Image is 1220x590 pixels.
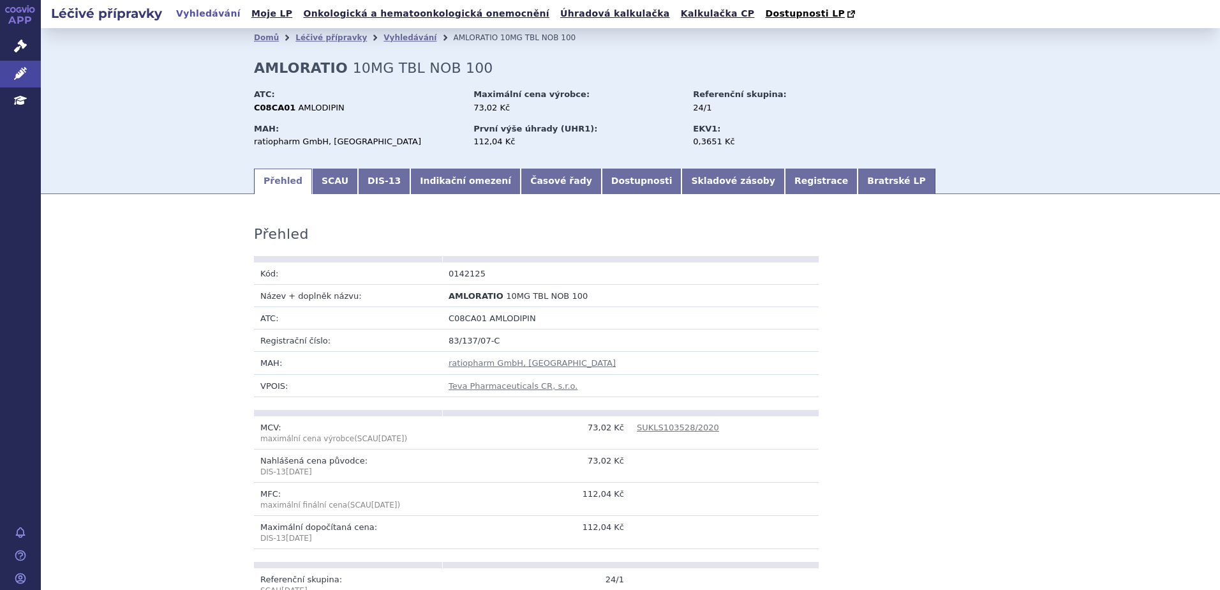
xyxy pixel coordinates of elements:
a: Domů [254,33,279,42]
a: Bratrské LP [858,169,935,194]
span: Dostupnosti LP [765,8,845,19]
p: maximální finální cena [260,500,436,511]
a: Kalkulačka CP [677,5,759,22]
h2: Léčivé přípravky [41,4,172,22]
a: Vyhledávání [172,5,244,22]
a: Dostupnosti [602,169,682,194]
a: Registrace [785,169,858,194]
strong: AMLORATIO [254,60,348,76]
span: [DATE] [286,467,312,476]
td: VPOIS: [254,374,442,397]
div: ratiopharm GmbH, [GEOGRAPHIC_DATA] [254,136,461,147]
a: Onkologická a hematoonkologická onemocnění [299,5,553,22]
a: ratiopharm GmbH, [GEOGRAPHIC_DATA] [449,358,616,368]
td: 112,04 Kč [442,515,630,548]
td: Maximální dopočítaná cena: [254,515,442,548]
a: Úhradová kalkulačka [556,5,674,22]
strong: Referenční skupina: [693,89,786,99]
span: (SCAU ) [347,501,400,510]
td: Registrační číslo: [254,329,442,352]
span: 10MG TBL NOB 100 [506,291,588,301]
a: Časové řady [521,169,602,194]
a: DIS-13 [358,169,410,194]
td: MCV: [254,416,442,450]
div: 112,04 Kč [473,136,681,147]
a: SCAU [312,169,358,194]
td: MAH: [254,352,442,374]
span: [DATE] [378,434,405,443]
strong: První výše úhrady (UHR1): [473,124,597,133]
span: AMLORATIO [453,33,498,42]
a: Přehled [254,169,312,194]
td: ATC: [254,307,442,329]
a: Vyhledávání [383,33,436,42]
a: Léčivé přípravky [295,33,367,42]
span: [DATE] [371,501,398,510]
td: 73,02 Kč [442,449,630,482]
div: 0,3651 Kč [693,136,837,147]
td: Kód: [254,262,442,285]
span: (SCAU ) [260,434,407,443]
td: MFC: [254,482,442,515]
td: Název + doplněk názvu: [254,284,442,306]
td: 0142125 [442,262,630,285]
p: DIS-13 [260,533,436,544]
span: 10MG TBL NOB 100 [353,60,493,76]
a: Indikační omezení [410,169,521,194]
a: SUKLS103528/2020 [637,423,719,432]
span: [DATE] [286,534,312,543]
span: AMLORATIO [449,291,503,301]
a: Dostupnosti LP [761,5,861,23]
td: 83/137/07-C [442,329,819,352]
strong: ATC: [254,89,275,99]
a: Skladové zásoby [681,169,784,194]
td: 112,04 Kč [442,482,630,515]
strong: EKV1: [693,124,720,133]
h3: Přehled [254,226,309,243]
div: 73,02 Kč [473,102,681,114]
a: Teva Pharmaceuticals CR, s.r.o. [449,381,577,391]
a: Moje LP [248,5,296,22]
p: DIS-13 [260,467,436,478]
div: 24/1 [693,102,837,114]
span: AMLODIPIN [489,314,535,323]
span: C08CA01 [449,314,487,323]
strong: Maximální cena výrobce: [473,89,590,99]
td: 73,02 Kč [442,416,630,450]
strong: C08CA01 [254,103,295,112]
span: AMLODIPIN [298,103,344,112]
span: 10MG TBL NOB 100 [500,33,576,42]
strong: MAH: [254,124,279,133]
td: Nahlášená cena původce: [254,449,442,482]
span: maximální cena výrobce [260,434,354,443]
